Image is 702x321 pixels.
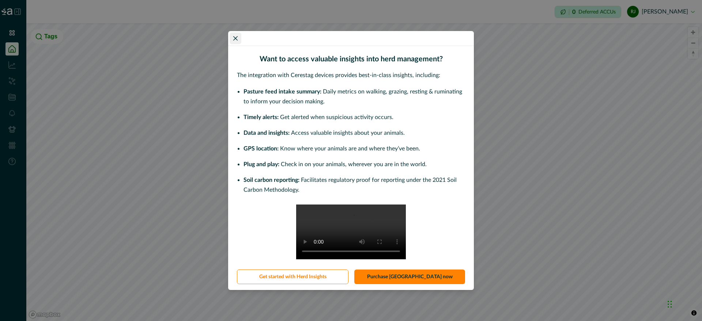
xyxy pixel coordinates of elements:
button: Get started with Herd Insights [237,270,348,284]
span: Access valuable insights about your animals. [291,130,405,136]
div: Drag [668,293,672,315]
span: Soil carbon reporting: [244,177,299,183]
a: Purchase [GEOGRAPHIC_DATA] now [354,270,465,284]
button: Close [230,33,241,44]
span: GPS location: [244,146,279,152]
span: Data and insights: [244,130,290,136]
iframe: Chat Widget [665,286,702,321]
span: Get alerted when suspicious activity occurs. [280,114,393,120]
span: Facilitates regulatory proof for reporting under the 2021 Soil Carbon Methodology. [244,177,457,193]
span: Check in on your animals, wherever you are in the world. [281,161,427,167]
p: The integration with Cerestag devices provides best-in-class insights, including: [237,71,465,80]
span: Plug and play: [244,161,279,167]
h2: Want to access valuable insights into herd management? [237,55,465,64]
span: Pasture feed intake summary: [244,89,321,95]
span: Timely alerts: [244,114,279,120]
span: Daily metrics on walking, grazing, resting & ruminating to inform your decision making. [244,89,462,104]
span: Know where your animals are and where they’ve been. [280,146,420,152]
